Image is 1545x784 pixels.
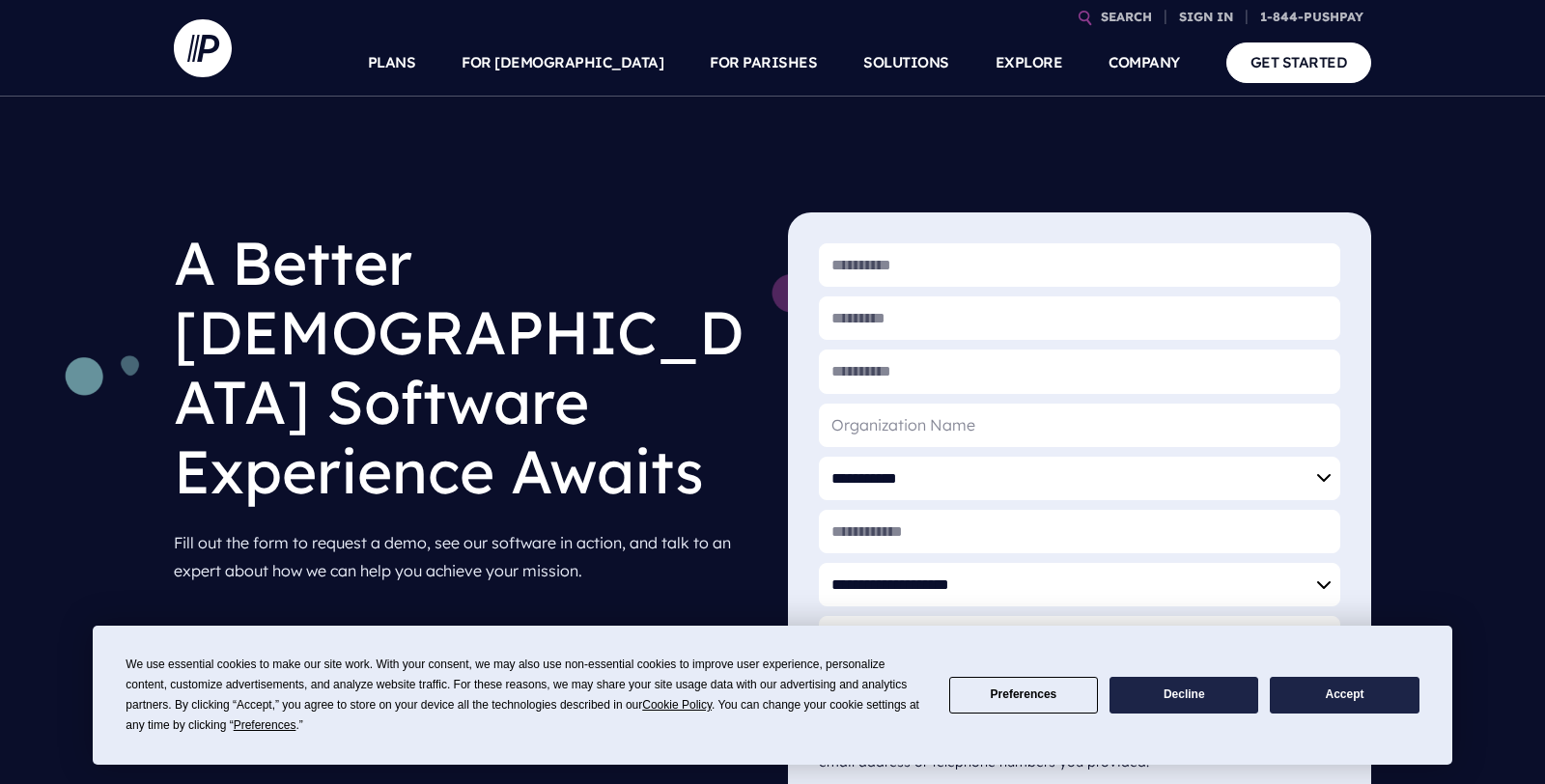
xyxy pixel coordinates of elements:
button: Preferences [949,677,1098,714]
a: SOLUTIONS [863,29,949,97]
div: Cookie Consent Prompt [93,626,1452,765]
p: Fill out the form to request a demo, see our software in action, and talk to an expert about how ... [174,521,757,593]
a: FOR [DEMOGRAPHIC_DATA] [462,29,663,97]
input: Organization Name [819,404,1340,447]
a: GET STARTED [1226,42,1372,82]
span: Preferences [234,718,296,732]
button: Accept [1270,677,1419,714]
span: Cookie Policy [642,698,712,712]
a: PLANS [368,29,416,97]
a: COMPANY [1109,29,1180,97]
button: Decline [1110,677,1258,714]
h1: A Better [DEMOGRAPHIC_DATA] Software Experience Awaits [174,212,757,521]
div: We use essential cookies to make our site work. With your consent, we may also use non-essential ... [126,655,925,736]
a: EXPLORE [996,29,1063,97]
a: FOR PARISHES [710,29,817,97]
